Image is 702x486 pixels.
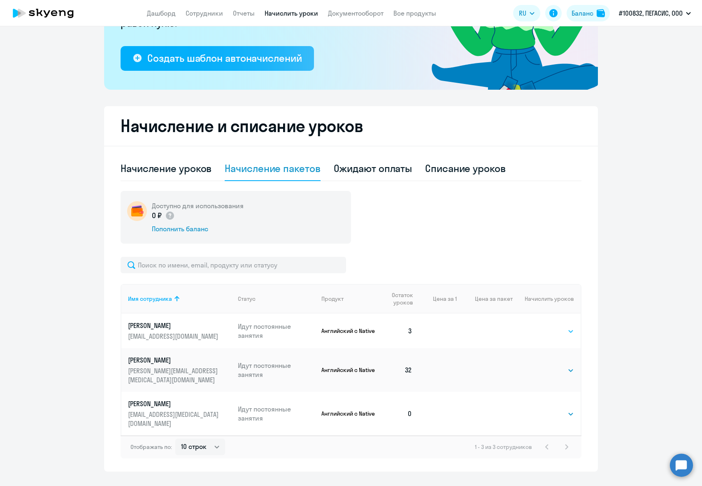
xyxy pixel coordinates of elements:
p: Идут постоянные занятия [238,405,315,423]
p: Английский с Native [321,327,377,335]
p: [PERSON_NAME][EMAIL_ADDRESS][MEDICAL_DATA][DOMAIN_NAME] [128,366,220,384]
a: Сотрудники [186,9,223,17]
td: 3 [377,314,419,348]
img: balance [597,9,605,17]
p: Идут постоянные занятия [238,361,315,379]
div: Списание уроков [425,162,506,175]
div: Статус [238,295,256,302]
button: RU [513,5,540,21]
p: Английский с Native [321,410,377,417]
a: [PERSON_NAME][PERSON_NAME][EMAIL_ADDRESS][MEDICAL_DATA][DOMAIN_NAME] [128,356,231,384]
div: Имя сотрудника [128,295,231,302]
span: Отображать по: [130,443,172,451]
div: Начисление уроков [121,162,212,175]
h5: Доступно для использования [152,201,244,210]
p: [EMAIL_ADDRESS][MEDICAL_DATA][DOMAIN_NAME] [128,410,220,428]
p: #100832, ПЕГАСИС, ООО [619,8,683,18]
div: Пополнить баланс [152,224,244,233]
th: Начислить уроков [513,284,581,314]
h2: Начисление и списание уроков [121,116,581,136]
img: wallet-circle.png [127,201,147,221]
a: Все продукты [393,9,436,17]
p: [EMAIL_ADDRESS][DOMAIN_NAME] [128,332,220,341]
span: 1 - 3 из 3 сотрудников [475,443,532,451]
button: #100832, ПЕГАСИС, ООО [615,3,695,23]
div: Ожидают оплаты [334,162,412,175]
div: Имя сотрудника [128,295,172,302]
p: [PERSON_NAME] [128,356,220,365]
a: Начислить уроки [265,9,318,17]
th: Цена за пакет [457,284,513,314]
a: [PERSON_NAME][EMAIL_ADDRESS][DOMAIN_NAME] [128,321,231,341]
span: RU [519,8,526,18]
a: [PERSON_NAME][EMAIL_ADDRESS][MEDICAL_DATA][DOMAIN_NAME] [128,399,231,428]
p: [PERSON_NAME] [128,321,220,330]
p: 0 ₽ [152,210,175,221]
div: Создать шаблон автоначислений [147,51,302,65]
div: Начисление пакетов [225,162,320,175]
td: 32 [377,348,419,392]
div: Баланс [572,8,593,18]
input: Поиск по имени, email, продукту или статусу [121,257,346,273]
button: Балансbalance [567,5,610,21]
span: Остаток уроков [384,291,413,306]
th: Цена за 1 [419,284,457,314]
a: Дашборд [147,9,176,17]
p: Идут постоянные занятия [238,322,315,340]
td: 0 [377,392,419,435]
div: Статус [238,295,315,302]
p: [PERSON_NAME] [128,399,220,408]
div: Остаток уроков [384,291,419,306]
p: Английский с Native [321,366,377,374]
div: Продукт [321,295,377,302]
button: Создать шаблон автоначислений [121,46,314,71]
a: Отчеты [233,9,255,17]
div: Продукт [321,295,344,302]
a: Документооборот [328,9,384,17]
